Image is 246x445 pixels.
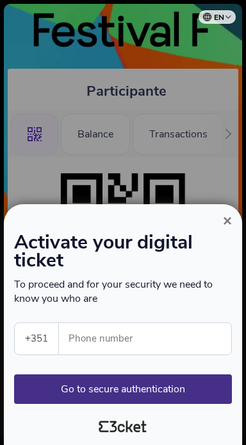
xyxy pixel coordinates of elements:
button: Go to secure authentication [14,374,232,404]
input: Phone number [69,323,231,354]
h1: Activate your digital ticket [14,234,232,277]
label: Phone number [59,323,233,354]
p: To proceed and for your security we need to know you who are [14,277,232,306]
span: × [223,212,232,229]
